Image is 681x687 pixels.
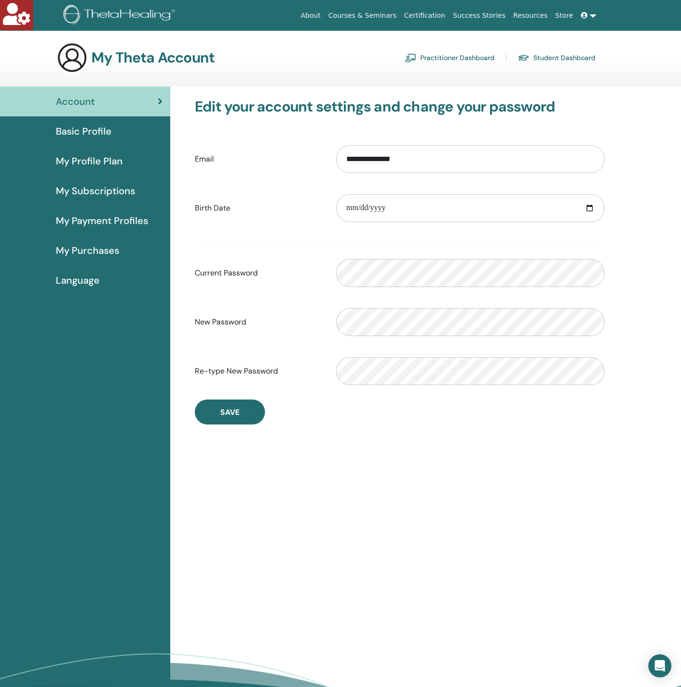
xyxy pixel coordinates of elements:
img: generic-user-icon.jpg [57,42,88,73]
label: Email [188,150,329,168]
a: Success Stories [449,7,509,25]
button: Save [195,400,265,425]
label: New Password [188,313,329,331]
a: Practitioner Dashboard [405,50,494,65]
a: Courses & Seminars [325,7,401,25]
label: Current Password [188,264,329,282]
span: Language [56,273,100,287]
h3: Edit your account settings and change your password [195,98,605,115]
h3: My Theta Account [91,49,214,66]
span: My Purchases [56,243,119,258]
a: About [297,7,324,25]
div: Open Intercom Messenger [648,654,671,677]
span: My Subscriptions [56,184,135,198]
img: graduation-cap.svg [518,54,530,62]
a: Resources [509,7,552,25]
span: Account [56,94,95,109]
span: Save [220,407,240,417]
span: Basic Profile [56,124,112,138]
span: My Profile Plan [56,154,123,168]
a: Store [552,7,577,25]
a: Student Dashboard [518,50,595,65]
span: My Payment Profiles [56,213,148,228]
img: logo.png [63,5,178,26]
a: Certification [400,7,449,25]
img: chalkboard-teacher.svg [405,53,416,62]
label: Birth Date [188,199,329,217]
label: Re-type New Password [188,362,329,380]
